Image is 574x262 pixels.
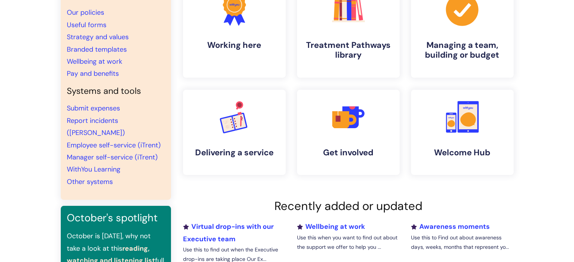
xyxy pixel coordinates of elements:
h4: Welcome Hub [417,148,508,158]
a: Wellbeing at work [297,222,365,231]
a: Submit expenses [67,104,120,113]
a: Wellbeing at work [67,57,122,66]
h4: Managing a team, building or budget [417,40,508,60]
a: WithYou Learning [67,165,120,174]
a: Report incidents ([PERSON_NAME]) [67,116,125,137]
h4: Systems and tools [67,86,165,97]
a: Manager self-service (iTrent) [67,153,158,162]
a: Employee self-service (iTrent) [67,141,161,150]
a: Get involved [297,90,400,175]
h4: Treatment Pathways library [303,40,394,60]
a: Welcome Hub [411,90,514,175]
a: Virtual drop-ins with our Executive team [183,222,274,243]
a: Branded templates [67,45,127,54]
h4: Get involved [303,148,394,158]
p: Use this when you want to find out about the support we offer to help you ... [297,233,399,252]
a: Other systems [67,177,113,186]
a: Strategy and values [67,32,129,41]
p: Use this to Find out about awareness days, weeks, months that represent yo... [411,233,513,252]
a: Pay and benefits [67,69,119,78]
a: Delivering a service [183,90,286,175]
a: Awareness moments [411,222,489,231]
h4: Working here [189,40,280,50]
h4: Delivering a service [189,148,280,158]
a: Useful forms [67,20,106,29]
h3: October's spotlight [67,212,165,224]
h2: Recently added or updated [183,199,514,213]
a: Our policies [67,8,104,17]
